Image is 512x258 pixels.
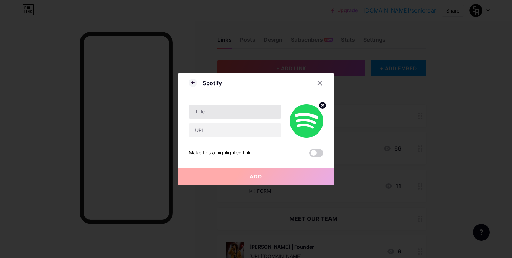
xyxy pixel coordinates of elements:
div: Spotify [203,79,222,87]
span: Add [250,174,262,179]
button: Add [178,168,334,185]
input: URL [189,123,281,137]
img: link_thumbnail [290,104,323,138]
div: Make this a highlighted link [189,149,251,157]
input: Title [189,105,281,119]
